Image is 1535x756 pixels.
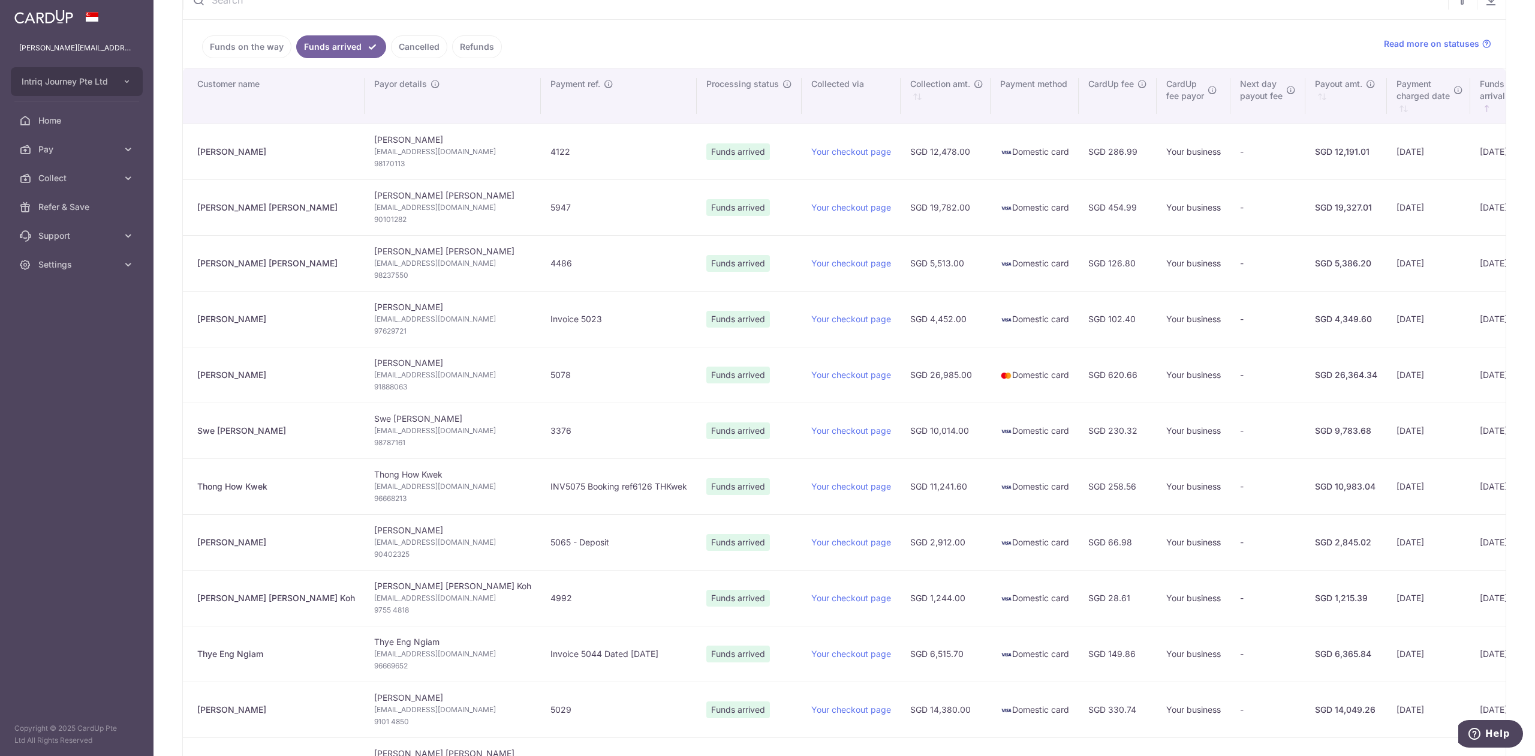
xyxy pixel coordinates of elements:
[197,648,355,660] div: Thye Eng Ngiam
[1000,425,1012,437] img: visa-sm-192604c4577d2d35970c8ed26b86981c2741ebd56154ab54ad91a526f0f24972.png
[541,124,697,179] td: 4122
[1315,592,1377,604] div: SGD 1,215.39
[1157,68,1230,124] th: CardUpfee payor
[901,682,991,737] td: SGD 14,380.00
[1000,146,1012,158] img: visa-sm-192604c4577d2d35970c8ed26b86981c2741ebd56154ab54ad91a526f0f24972.png
[901,235,991,291] td: SGD 5,513.00
[1315,481,1377,493] div: SGD 10,983.04
[541,179,697,235] td: 5947
[1157,682,1230,737] td: Your business
[541,682,697,737] td: 5029
[365,458,541,514] td: Thong How Kwek
[1000,593,1012,605] img: visa-sm-192604c4577d2d35970c8ed26b86981c2741ebd56154ab54ad91a526f0f24972.png
[14,10,73,24] img: CardUp
[901,626,991,682] td: SGD 6,515.70
[1000,704,1012,716] img: visa-sm-192604c4577d2d35970c8ed26b86981c2741ebd56154ab54ad91a526f0f24972.png
[1000,370,1012,382] img: mastercard-sm-87a3fd1e0bddd137fecb07648320f44c262e2538e7db6024463105ddbc961eb2.png
[1230,291,1305,347] td: -
[811,425,891,436] a: Your checkout page
[901,291,991,347] td: SGD 4,452.00
[1230,235,1305,291] td: -
[374,437,531,449] span: 98787161
[1000,258,1012,270] img: visa-sm-192604c4577d2d35970c8ed26b86981c2741ebd56154ab54ad91a526f0f24972.png
[374,158,531,170] span: 98170113
[541,235,697,291] td: 4486
[197,369,355,381] div: [PERSON_NAME]
[374,146,531,158] span: [EMAIL_ADDRESS][DOMAIN_NAME]
[296,35,386,58] a: Funds arrived
[1230,570,1305,626] td: -
[374,425,531,437] span: [EMAIL_ADDRESS][DOMAIN_NAME]
[19,42,134,54] p: [PERSON_NAME][EMAIL_ADDRESS][DOMAIN_NAME]
[365,514,541,570] td: [PERSON_NAME]
[1240,78,1283,102] span: Next day payout fee
[365,626,541,682] td: Thye Eng Ngiam
[811,370,891,380] a: Your checkout page
[1230,403,1305,458] td: -
[1315,257,1377,269] div: SGD 5,386.20
[1157,179,1230,235] td: Your business
[1387,626,1470,682] td: [DATE]
[1230,458,1305,514] td: -
[374,481,531,493] span: [EMAIL_ADDRESS][DOMAIN_NAME]
[1387,570,1470,626] td: [DATE]
[1157,626,1230,682] td: Your business
[1000,314,1012,326] img: visa-sm-192604c4577d2d35970c8ed26b86981c2741ebd56154ab54ad91a526f0f24972.png
[365,682,541,737] td: [PERSON_NAME]
[541,626,697,682] td: Invoice 5044 Dated [DATE]
[550,78,600,90] span: Payment ref.
[991,514,1079,570] td: Domestic card
[374,313,531,325] span: [EMAIL_ADDRESS][DOMAIN_NAME]
[901,514,991,570] td: SGD 2,912.00
[197,592,355,604] div: [PERSON_NAME] [PERSON_NAME] Koh
[365,179,541,235] td: [PERSON_NAME] [PERSON_NAME]
[991,179,1079,235] td: Domestic card
[901,68,991,124] th: Collection amt. : activate to sort column ascending
[1384,38,1491,50] a: Read more on statuses
[811,258,891,268] a: Your checkout page
[1387,68,1470,124] th: Paymentcharged date : activate to sort column ascending
[197,257,355,269] div: [PERSON_NAME] [PERSON_NAME]
[1387,291,1470,347] td: [DATE]
[38,201,118,213] span: Refer & Save
[541,68,697,124] th: Payment ref.
[38,143,118,155] span: Pay
[901,403,991,458] td: SGD 10,014.00
[811,202,891,212] a: Your checkout page
[1387,403,1470,458] td: [DATE]
[1315,78,1362,90] span: Payout amt.
[1079,458,1157,514] td: SGD 258.56
[706,422,770,439] span: Funds arrived
[374,257,531,269] span: [EMAIL_ADDRESS][DOMAIN_NAME]
[706,78,779,90] span: Processing status
[1079,570,1157,626] td: SGD 28.61
[1079,68,1157,124] th: CardUp fee
[365,347,541,403] td: [PERSON_NAME]
[11,67,143,96] button: Intriq Journey Pte Ltd
[706,199,770,216] span: Funds arrived
[991,626,1079,682] td: Domestic card
[541,570,697,626] td: 4992
[991,570,1079,626] td: Domestic card
[38,259,118,271] span: Settings
[706,311,770,328] span: Funds arrived
[38,115,118,127] span: Home
[1315,313,1377,325] div: SGD 4,349.60
[1387,458,1470,514] td: [DATE]
[811,537,891,547] a: Your checkout page
[991,291,1079,347] td: Domestic card
[391,35,447,58] a: Cancelled
[1315,648,1377,660] div: SGD 6,365.84
[1230,124,1305,179] td: -
[374,716,531,728] span: 9101 4850
[1079,235,1157,291] td: SGD 126.80
[1230,179,1305,235] td: -
[197,202,355,214] div: [PERSON_NAME] [PERSON_NAME]
[365,124,541,179] td: [PERSON_NAME]
[991,682,1079,737] td: Domestic card
[706,478,770,495] span: Funds arrived
[1157,347,1230,403] td: Your business
[1079,124,1157,179] td: SGD 286.99
[811,314,891,324] a: Your checkout page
